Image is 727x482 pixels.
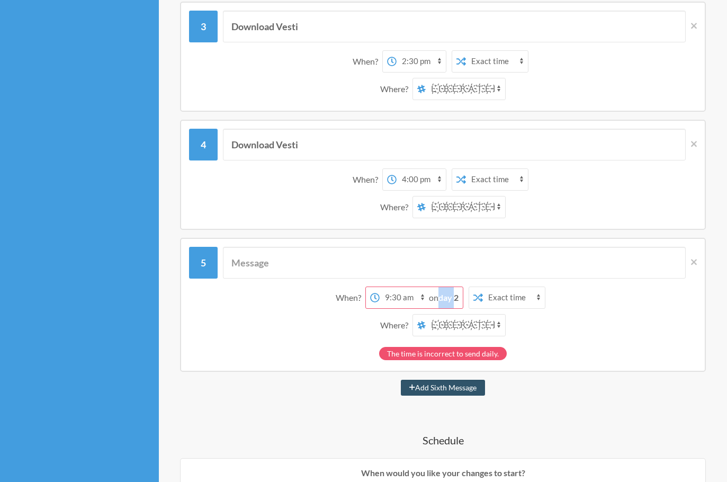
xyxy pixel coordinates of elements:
div: When? [353,50,382,73]
p: When would you like your changes to start? [189,467,697,479]
input: Message [223,11,686,42]
input: Message [223,247,686,279]
button: Add Sixth Message [401,380,485,396]
div: Where? [380,196,412,218]
input: Message [223,129,686,160]
h4: Schedule [180,433,706,448]
div: Where? [380,314,412,336]
span: on [429,292,459,302]
strong: day 2 [438,292,459,302]
div: Where? [380,78,412,100]
div: The time is incorrect to send daily. [379,347,507,360]
div: When? [353,168,382,191]
div: When? [336,287,365,309]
